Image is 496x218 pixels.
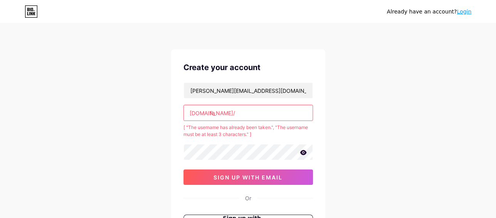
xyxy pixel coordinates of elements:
[184,83,313,98] input: Email
[214,174,282,181] span: sign up with email
[387,8,471,16] div: Already have an account?
[190,109,235,117] div: [DOMAIN_NAME]/
[183,124,313,138] div: [ "The username has already been taken.", "The username must be at least 3 characters." ]
[183,169,313,185] button: sign up with email
[184,105,313,121] input: username
[457,8,471,15] a: Login
[245,194,251,202] div: Or
[183,62,313,73] div: Create your account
